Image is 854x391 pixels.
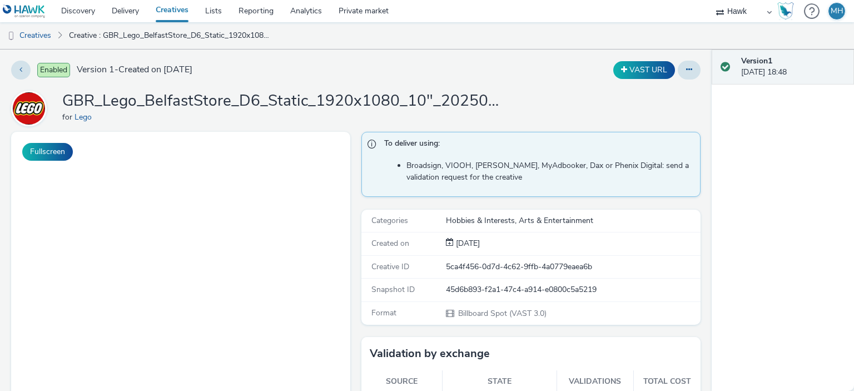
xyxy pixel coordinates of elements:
span: Enabled [37,63,70,77]
a: Lego [75,112,96,122]
h1: GBR_Lego_BelfastStore_D6_Static_1920x1080_10"_20250811 ; Now Open [62,91,507,112]
span: Format [371,308,396,318]
h3: Validation by exchange [370,345,490,362]
div: Duplicate the creative as a VAST URL [610,61,678,79]
span: Version 1 - Created on [DATE] [77,63,192,76]
img: Hawk Academy [777,2,794,20]
span: Snapshot ID [371,284,415,295]
a: Lego [11,103,51,113]
div: MH [831,3,843,19]
button: Fullscreen [22,143,73,161]
li: Broadsign, VIOOH, [PERSON_NAME], MyAdbooker, Dax or Phenix Digital: send a validation request for... [406,160,694,183]
button: VAST URL [613,61,675,79]
div: Hobbies & Interests, Arts & Entertainment [446,215,699,226]
img: dooh [6,31,17,42]
div: [DATE] 18:48 [741,56,845,78]
span: Categories [371,215,408,226]
img: undefined Logo [3,4,46,18]
span: Creative ID [371,261,409,272]
span: [DATE] [454,238,480,249]
strong: Version 1 [741,56,772,66]
a: Hawk Academy [777,2,798,20]
span: To deliver using: [384,138,689,152]
div: 5ca4f456-0d7d-4c62-9ffb-4a0779eaea6b [446,261,699,273]
div: 45d6b893-f2a1-47c4-a914-e0800c5a5219 [446,284,699,295]
div: Creation 11 August 2025, 18:48 [454,238,480,249]
span: for [62,112,75,122]
span: Created on [371,238,409,249]
span: Billboard Spot (VAST 3.0) [457,308,547,319]
a: Creative : GBR_Lego_BelfastStore_D6_Static_1920x1080_10"_20250811 ; Now Open [63,22,277,49]
img: Lego [13,92,45,125]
